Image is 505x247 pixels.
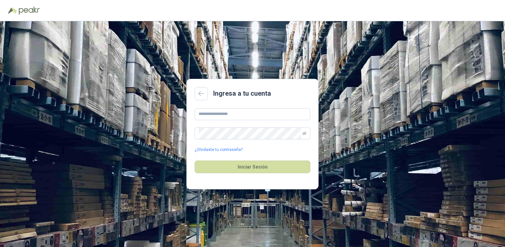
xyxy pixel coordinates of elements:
[213,88,271,99] h2: Ingresa a tu cuenta
[19,7,40,15] img: Peakr
[195,147,243,153] a: ¿Olvidaste tu contraseña?
[302,131,306,135] span: eye-invisible
[8,7,17,14] img: Logo
[195,161,310,173] button: Iniciar Sesión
